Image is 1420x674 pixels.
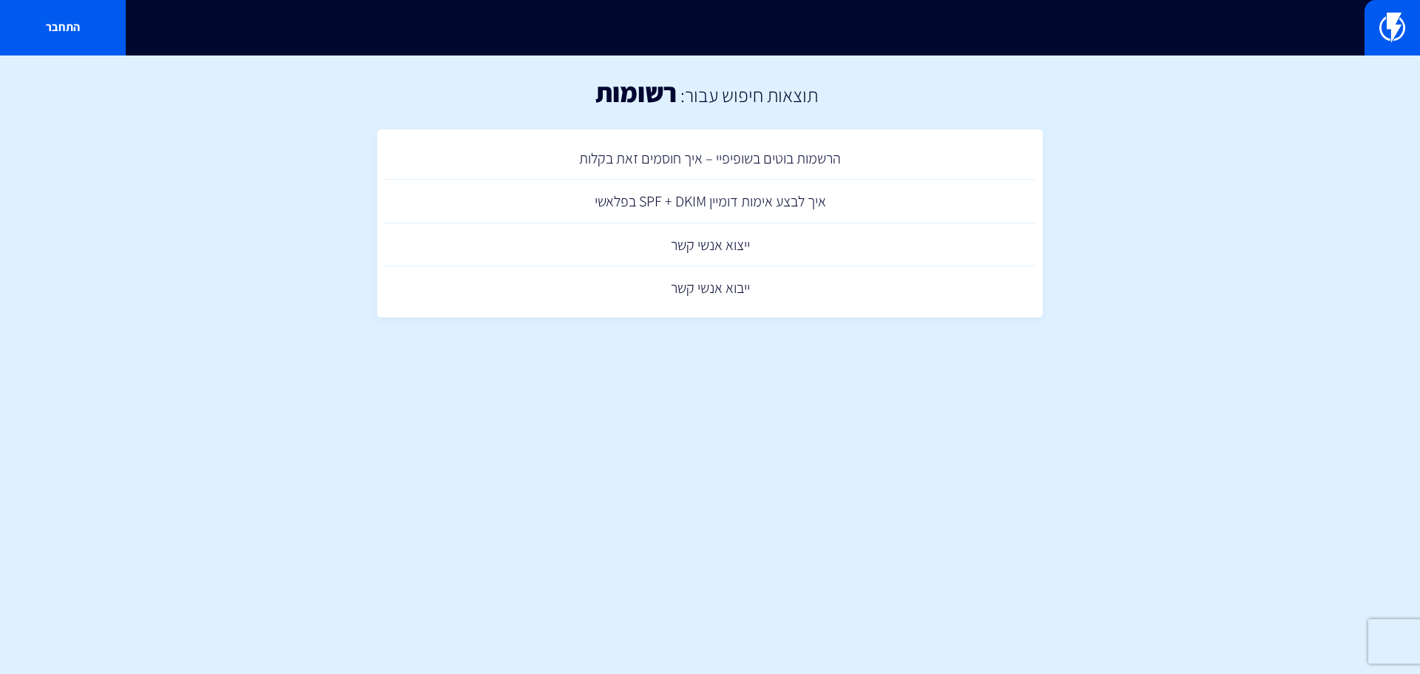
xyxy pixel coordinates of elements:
h1: רשומות [595,78,677,107]
a: ייצוא אנשי קשר [385,223,1035,267]
a: ייבוא אנשי קשר [385,266,1035,310]
a: איך לבצע אימות דומיין SPF + DKIM בפלאשי [385,180,1035,223]
a: הרשמות בוטים בשופיפיי – איך חוסמים זאת בקלות [385,137,1035,181]
h2: תוצאות חיפוש עבור: [677,84,818,106]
